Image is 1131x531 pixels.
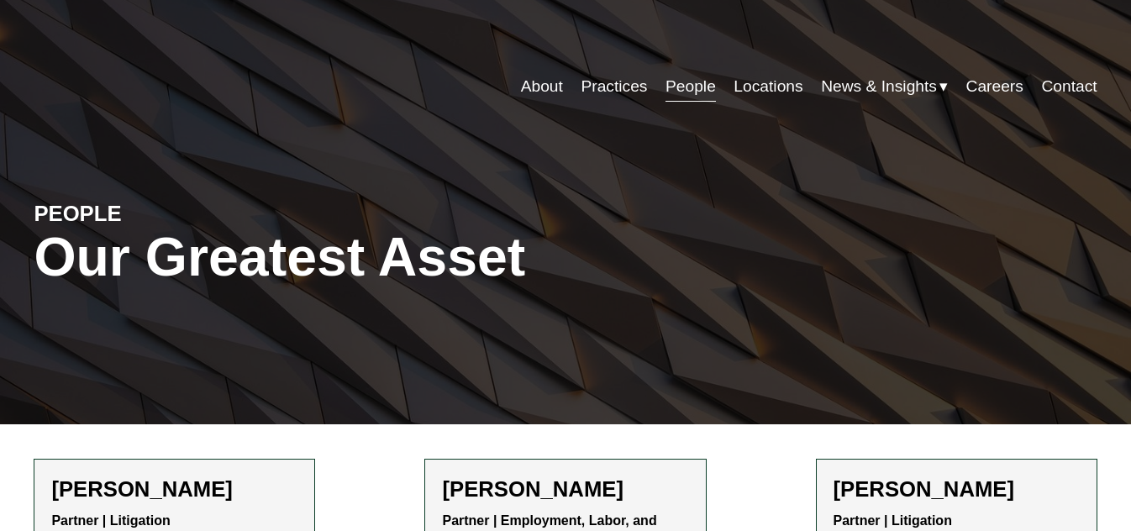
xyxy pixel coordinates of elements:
[34,227,743,289] h1: Our Greatest Asset
[834,513,952,528] strong: Partner | Litigation
[1041,71,1097,103] a: Contact
[34,200,299,228] h4: PEOPLE
[442,476,688,502] h2: [PERSON_NAME]
[51,513,170,528] strong: Partner | Litigation
[966,71,1023,103] a: Careers
[834,476,1080,502] h2: [PERSON_NAME]
[821,72,937,102] span: News & Insights
[581,71,647,103] a: Practices
[821,71,948,103] a: folder dropdown
[734,71,802,103] a: Locations
[665,71,716,103] a: People
[51,476,297,502] h2: [PERSON_NAME]
[521,71,563,103] a: About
